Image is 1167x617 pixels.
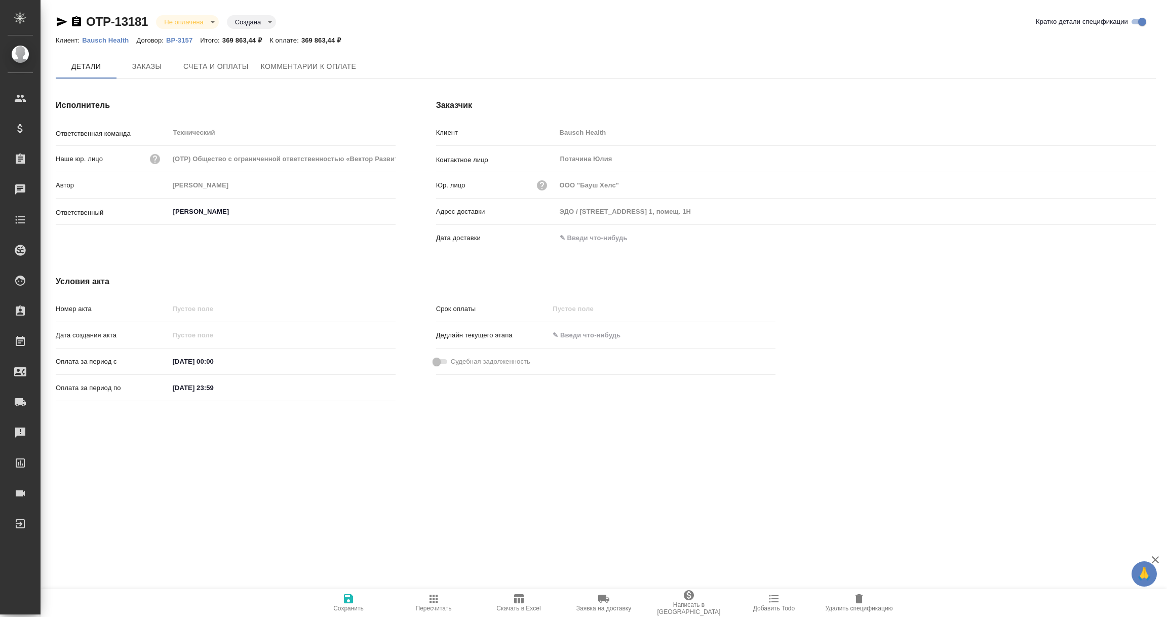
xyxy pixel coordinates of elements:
[549,301,638,316] input: Пустое поле
[436,304,550,314] p: Срок оплаты
[301,36,348,44] p: 369 863,44 ₽
[86,15,148,28] a: OTP-13181
[436,330,550,340] p: Дедлайн текущего этапа
[56,304,169,314] p: Номер акта
[56,129,169,139] p: Ответственная команда
[169,178,396,192] input: Пустое поле
[390,211,392,213] button: Open
[436,155,556,165] p: Контактное лицо
[436,128,556,138] p: Клиент
[56,357,169,367] p: Оплата за период с
[56,99,396,111] h4: Исполнитель
[556,178,1156,192] input: Пустое поле
[227,15,276,29] div: Не оплачена
[161,18,206,26] button: Не оплачена
[169,151,396,166] input: Пустое поле
[56,330,169,340] p: Дата создания акта
[183,60,249,73] span: Счета и оплаты
[56,16,68,28] button: Скопировать ссылку для ЯМессенджера
[436,180,465,190] p: Юр. лицо
[169,301,396,316] input: Пустое поле
[556,204,1156,219] input: Пустое поле
[62,60,110,73] span: Детали
[123,60,171,73] span: Заказы
[222,36,269,44] p: 369 863,44 ₽
[169,354,258,369] input: ✎ Введи что-нибудь
[232,18,264,26] button: Создана
[1132,561,1157,587] button: 🙏
[82,35,136,44] a: Bausch Health
[56,180,169,190] p: Автор
[269,36,301,44] p: К оплате:
[169,380,258,395] input: ✎ Введи что-нибудь
[261,60,357,73] span: Комментарии к оплате
[556,125,1156,140] input: Пустое поле
[436,233,556,243] p: Дата доставки
[56,276,775,288] h4: Условия акта
[136,36,166,44] p: Договор:
[156,15,218,29] div: Не оплачена
[200,36,222,44] p: Итого:
[1036,17,1128,27] span: Кратко детали спецификации
[166,35,200,44] a: ВР-3157
[70,16,83,28] button: Скопировать ссылку
[436,99,1156,111] h4: Заказчик
[56,208,169,218] p: Ответственный
[451,357,530,367] span: Судебная задолженность
[436,207,556,217] p: Адрес доставки
[549,328,638,342] input: ✎ Введи что-нибудь
[1136,563,1153,585] span: 🙏
[166,36,200,44] p: ВР-3157
[82,36,136,44] p: Bausch Health
[56,154,103,164] p: Наше юр. лицо
[169,328,258,342] input: Пустое поле
[56,383,169,393] p: Оплата за период по
[556,230,645,245] input: ✎ Введи что-нибудь
[56,36,82,44] p: Клиент:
